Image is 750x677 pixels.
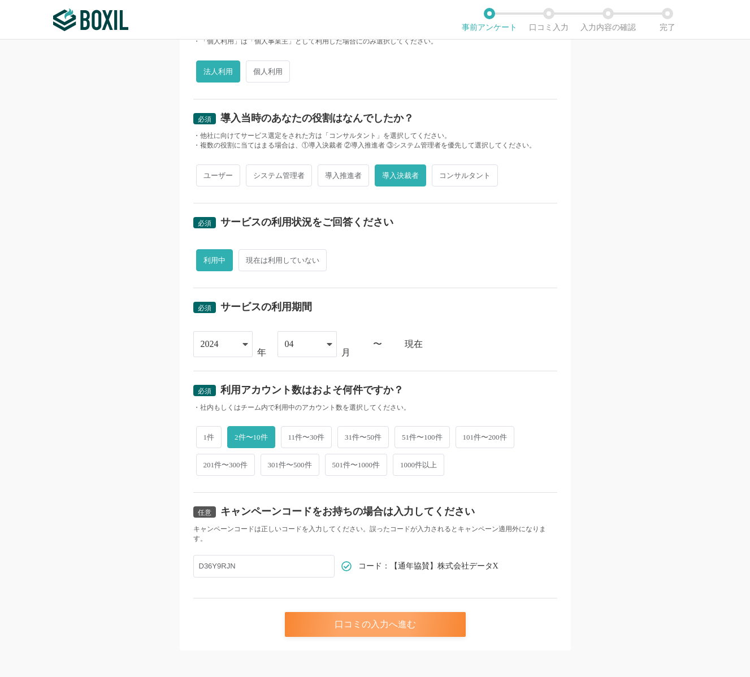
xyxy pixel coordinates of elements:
span: 法人利用 [196,60,240,83]
span: 導入推進者 [318,164,369,186]
div: ・社内もしくはチーム内で利用中のアカウント数を選択してください。 [193,403,557,413]
div: 導入当時のあなたの役割はなんでしたか？ [220,113,414,123]
div: 利用アカウント数はおよそ何件ですか？ [220,385,404,395]
span: 201件〜300件 [196,454,255,476]
span: 個人利用 [246,60,290,83]
li: 事前アンケート [460,8,519,32]
div: ・複数の役割に当てはまる場合は、①導入決裁者 ②導入推進者 ③システム管理者を優先して選択してください。 [193,141,557,150]
span: 101件〜200件 [456,426,514,448]
div: サービスの利用期間 [220,302,312,312]
div: キャンペーンコードをお持ちの場合は入力してください [220,506,475,517]
li: 口コミ入力 [519,8,579,32]
span: コンサルタント [432,164,498,186]
div: 現在 [405,340,557,349]
span: 51件〜100件 [394,426,450,448]
div: 2024 [201,332,219,357]
div: キャンペーンコードは正しいコードを入力してください。誤ったコードが入力されるとキャンペーン適用外になります。 [193,524,557,544]
img: ボクシルSaaS_ロゴ [53,8,128,31]
div: ・他社に向けてサービス選定をされた方は「コンサルタント」を選択してください。 [193,131,557,141]
span: システム管理者 [246,164,312,186]
span: 必須 [198,304,211,312]
span: 導入決裁者 [375,164,426,186]
li: 完了 [638,8,697,32]
span: 31件〜50件 [337,426,389,448]
div: 04 [285,332,294,357]
span: 501件〜1000件 [325,454,388,476]
span: 必須 [198,115,211,123]
div: ・「個人利用」は「個人事業主」として利用した場合にのみ選択してください。 [193,37,557,46]
div: サービスの利用状況をご回答ください [220,217,393,227]
li: 入力内容の確認 [579,8,638,32]
span: 利用中 [196,249,233,271]
span: 必須 [198,219,211,227]
span: 現在は利用していない [239,249,327,271]
span: 11件〜30件 [281,426,332,448]
span: 1000件以上 [393,454,444,476]
span: ユーザー [196,164,240,186]
span: 必須 [198,387,211,395]
span: 1件 [196,426,222,448]
span: コード：【通年協賛】株式会社データX [358,562,498,570]
div: 〜 [373,340,382,349]
div: 月 [341,348,350,357]
div: 年 [257,348,266,357]
span: 2件〜10件 [227,426,275,448]
div: 口コミの入力へ進む [285,612,466,637]
span: 任意 [198,509,211,517]
span: 301件〜500件 [261,454,319,476]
